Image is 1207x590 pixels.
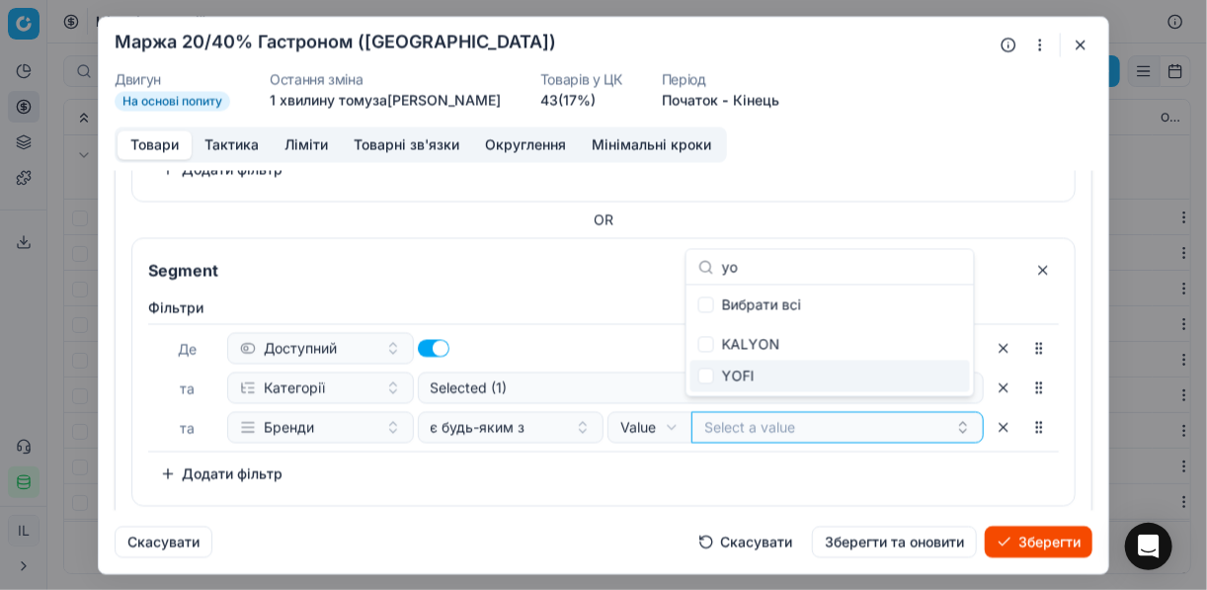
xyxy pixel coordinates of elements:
[181,379,196,396] span: та
[431,417,525,437] span: є будь-яким з
[115,72,230,86] dt: Двигун
[192,130,272,159] button: Тактика
[272,130,341,159] button: Ліміти
[722,367,755,386] span: YOFI
[722,335,780,355] span: KALYON
[722,90,729,110] span: -
[118,130,192,159] button: Товари
[264,378,325,397] span: Категорії
[579,130,724,159] button: Мінімальні кроки
[733,90,779,110] button: Кінець
[270,72,501,86] dt: Остання зміна
[181,419,196,436] span: та
[144,254,1019,286] input: Сегмент
[131,210,1076,229] div: OR
[115,526,212,557] button: Скасувати
[686,286,974,396] div: Suggestions
[722,247,962,287] input: Параметри пошуку...
[341,130,472,159] button: Товарні зв'язки
[540,72,622,86] dt: Товарів у ЦК
[115,33,556,50] h2: Маржа 20/40% Гастроном ([GEOGRAPHIC_DATA])
[264,417,314,437] span: Бренди
[691,411,984,443] button: Select a value
[472,130,579,159] button: Округлення
[662,72,779,86] dt: Період
[540,90,596,110] a: 43(17%)
[148,458,294,489] button: Додати фільтр
[431,378,940,397] div: Selected (1)
[115,91,230,111] span: На основі попиту
[722,295,801,315] span: Вибрати всі
[686,526,804,557] button: Скасувати
[264,338,337,358] span: Доступний
[148,153,294,185] button: Додати фільтр
[662,90,718,110] button: Початок
[985,526,1092,557] button: Зберегти
[418,372,985,403] button: Selected (1)
[812,526,977,557] button: Зберегти та оновити
[179,340,198,357] span: Де
[148,297,1059,317] label: Фiльтри
[270,91,501,108] span: 1 хвилину тому за [PERSON_NAME]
